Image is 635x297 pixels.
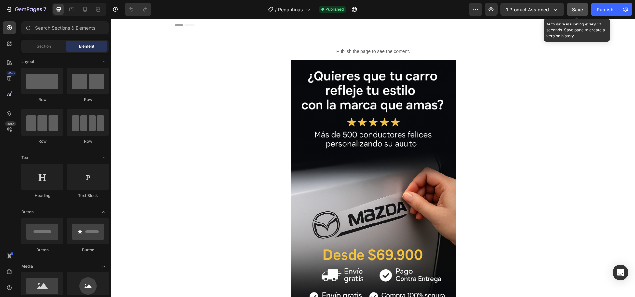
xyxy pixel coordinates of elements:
[43,5,46,13] p: 7
[21,138,63,144] div: Row
[37,43,51,49] span: Section
[21,21,109,34] input: Search Sections & Elements
[275,6,277,13] span: /
[5,121,16,126] div: Beta
[6,71,16,76] div: 450
[21,97,63,103] div: Row
[613,265,628,280] div: Open Intercom Messenger
[67,247,109,253] div: Button
[21,247,63,253] div: Button
[111,19,635,297] iframe: Design area
[21,155,30,161] span: Text
[67,193,109,199] div: Text Block
[98,261,109,272] span: Toggle open
[567,3,588,16] button: Save
[21,59,34,65] span: Layout
[125,3,151,16] div: Undo/Redo
[506,6,549,13] span: 1 product assigned
[21,193,63,199] div: Heading
[3,3,49,16] button: 7
[278,6,303,13] span: Pegantinas
[98,207,109,217] span: Toggle open
[21,263,33,269] span: Media
[179,42,345,290] img: gempages_583578434282718019-8611007e-19dd-4d90-b7ee-9fa7a988ac56.png
[79,43,94,49] span: Element
[597,6,613,13] div: Publish
[591,3,619,16] button: Publish
[67,97,109,103] div: Row
[67,138,109,144] div: Row
[500,3,564,16] button: 1 product assigned
[98,56,109,67] span: Toggle open
[325,6,344,12] span: Published
[98,152,109,163] span: Toggle open
[572,7,583,12] span: Save
[21,209,34,215] span: Button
